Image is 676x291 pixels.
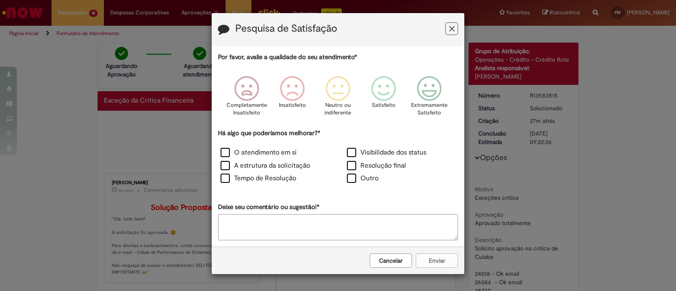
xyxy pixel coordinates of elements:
p: Satisfeito [372,101,395,109]
p: Neutro ou indiferente [323,101,353,117]
label: Outro [347,174,379,183]
div: Completamente Insatisfeito [225,70,268,128]
div: Extremamente Satisfeito [408,70,451,128]
div: Neutro ou indiferente [316,70,360,128]
label: Resolução final [347,161,406,171]
div: Insatisfeito [271,70,314,128]
label: O atendimento em si [221,148,297,158]
div: Há algo que poderíamos melhorar?* [218,129,458,186]
label: A estrutura da solicitação [221,161,310,171]
label: Deixe seu comentário ou sugestão!* [218,203,319,212]
div: Satisfeito [362,70,405,128]
p: Extremamente Satisfeito [411,101,447,117]
p: Insatisfeito [279,101,306,109]
label: Por favor, avalie a qualidade do seu atendimento* [218,53,357,62]
button: Cancelar [370,253,412,268]
label: Pesquisa de Satisfação [235,23,337,34]
label: Visibilidade dos status [347,148,426,158]
label: Tempo de Resolução [221,174,296,183]
p: Completamente Insatisfeito [226,101,267,117]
